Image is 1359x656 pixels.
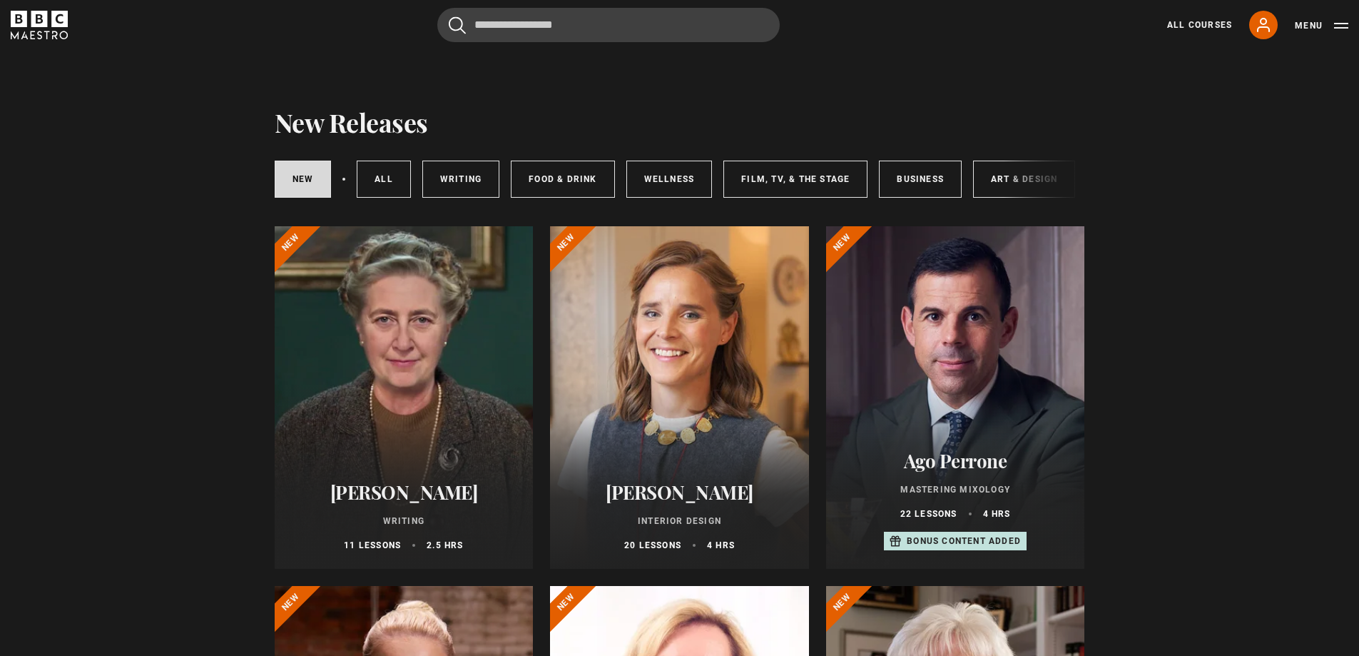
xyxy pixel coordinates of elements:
[973,161,1075,198] a: Art & Design
[843,450,1068,472] h2: Ago Perrone
[344,539,401,552] p: 11 lessons
[1167,19,1232,31] a: All Courses
[626,161,713,198] a: Wellness
[357,161,411,198] a: All
[511,161,614,198] a: Food & Drink
[907,535,1021,547] p: Bonus content added
[723,161,867,198] a: Film, TV, & The Stage
[567,515,792,528] p: Interior Design
[275,107,428,137] h1: New Releases
[427,539,463,552] p: 2.5 hrs
[567,481,792,503] h2: [PERSON_NAME]
[624,539,681,552] p: 20 lessons
[449,16,466,34] button: Submit the search query
[275,161,332,198] a: New
[1295,19,1348,33] button: Toggle navigation
[292,515,516,528] p: Writing
[292,481,516,503] h2: [PERSON_NAME]
[707,539,735,552] p: 4 hrs
[879,161,962,198] a: Business
[826,226,1085,569] a: Ago Perrone Mastering Mixology 22 lessons 4 hrs Bonus content added New
[983,508,1011,520] p: 4 hrs
[843,483,1068,496] p: Mastering Mixology
[550,226,809,569] a: [PERSON_NAME] Interior Design 20 lessons 4 hrs New
[11,11,68,39] svg: BBC Maestro
[422,161,499,198] a: Writing
[900,508,957,520] p: 22 lessons
[437,8,780,42] input: Search
[275,226,534,569] a: [PERSON_NAME] Writing 11 lessons 2.5 hrs New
